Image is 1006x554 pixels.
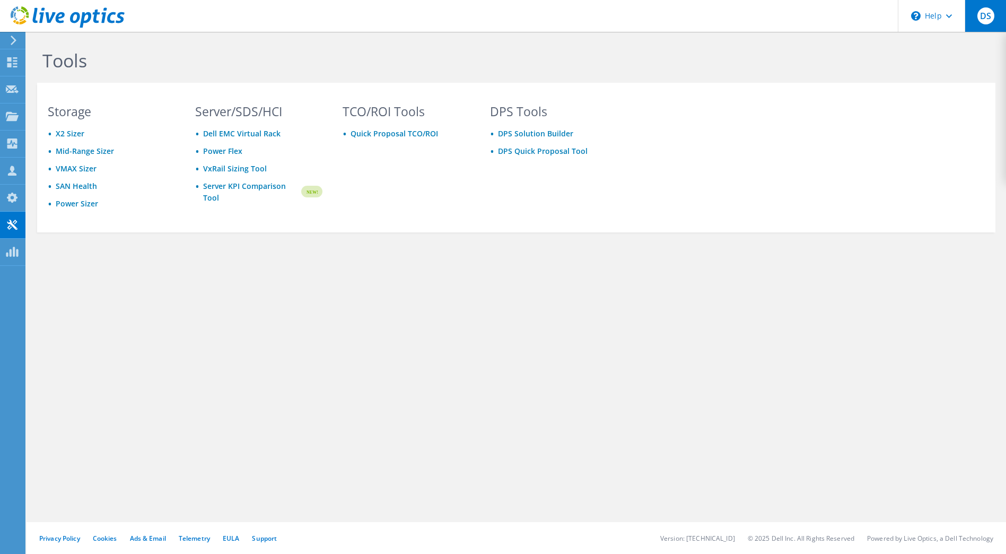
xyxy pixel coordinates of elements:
a: Support [252,534,277,543]
svg: \n [911,11,921,21]
h1: Tools [42,49,758,72]
li: Version: [TECHNICAL_ID] [660,534,735,543]
a: Telemetry [179,534,210,543]
a: DPS Solution Builder [498,128,573,138]
a: Cookies [93,534,117,543]
a: EULA [223,534,239,543]
a: Ads & Email [130,534,166,543]
a: Quick Proposal TCO/ROI [351,128,438,138]
a: Mid-Range Sizer [56,146,114,156]
li: © 2025 Dell Inc. All Rights Reserved [748,534,854,543]
a: Server KPI Comparison Tool [203,180,300,204]
a: Dell EMC Virtual Rack [203,128,281,138]
a: Power Sizer [56,198,98,209]
h3: DPS Tools [490,106,617,117]
h3: Server/SDS/HCI [195,106,322,117]
a: Privacy Policy [39,534,80,543]
a: VMAX Sizer [56,163,97,174]
a: Power Flex [203,146,242,156]
h3: TCO/ROI Tools [343,106,470,117]
li: Powered by Live Optics, a Dell Technology [867,534,993,543]
a: DPS Quick Proposal Tool [498,146,588,156]
span: DS [977,7,994,24]
a: X2 Sizer [56,128,84,138]
img: new-badge.svg [300,179,322,204]
a: VxRail Sizing Tool [203,163,267,174]
a: SAN Health [56,181,97,191]
h3: Storage [48,106,175,117]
